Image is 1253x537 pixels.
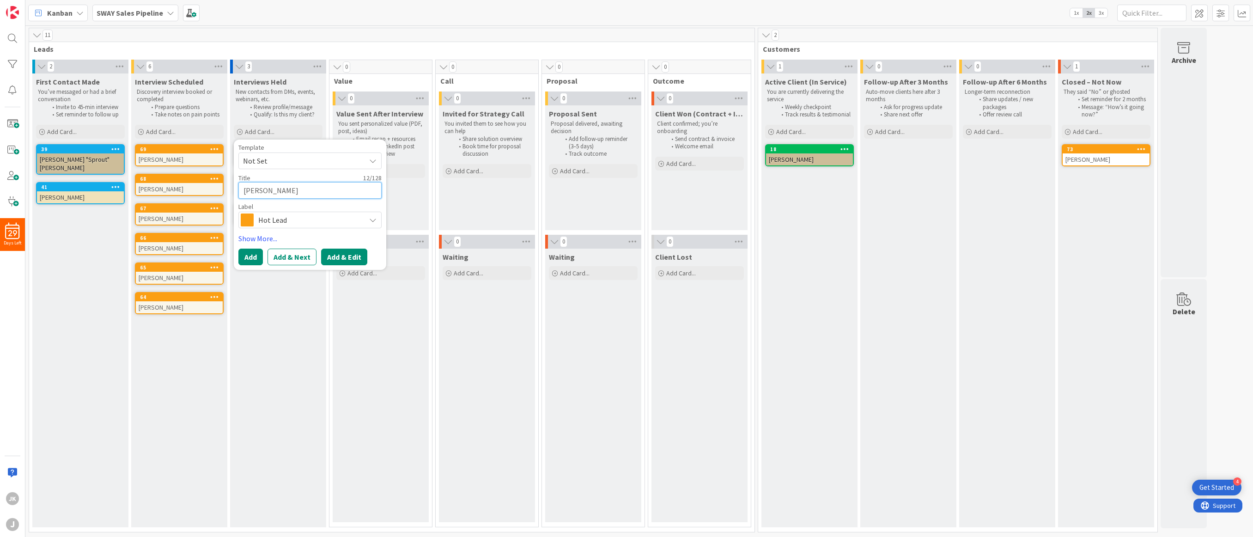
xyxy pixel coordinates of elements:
div: 68 [136,175,223,183]
b: SWAY Sales Pipeline [97,8,163,18]
p: Longer-term reconnection [965,88,1050,96]
li: Review profile/message [245,104,321,111]
a: Show More... [238,233,382,244]
div: 4 [1233,477,1241,486]
div: Get Started [1199,483,1234,492]
span: 1 [776,61,784,72]
div: 39 [37,145,124,153]
span: Add Card... [666,159,696,168]
span: Add Card... [1073,128,1102,136]
span: Not Set [243,155,359,167]
span: Active Client (In Service) [765,77,847,86]
span: 11 [43,30,53,41]
a: 67[PERSON_NAME] [135,203,224,226]
span: 29 [8,230,17,237]
span: Client Lost [655,252,692,262]
div: 41[PERSON_NAME] [37,183,124,203]
div: 65 [136,263,223,272]
textarea: [PERSON_NAME] [238,182,382,199]
span: Add Card... [454,269,483,277]
span: 0 [662,61,669,73]
button: Add & Next [268,249,316,265]
span: Interviews Held [234,77,286,86]
span: Template [238,144,264,151]
span: 2 [772,30,779,41]
div: 18 [770,146,853,153]
img: Visit kanbanzone.com [6,6,19,19]
span: 0 [555,61,563,73]
span: Add Card... [974,128,1004,136]
span: Call [440,76,527,85]
span: Value [334,76,420,85]
span: Add Card... [875,128,905,136]
div: 68[PERSON_NAME] [136,175,223,195]
div: [PERSON_NAME] [136,153,223,165]
li: Message: “How’s it going now?” [1073,104,1149,119]
input: Quick Filter... [1117,5,1186,21]
span: Follow-up After 3 Months [864,77,948,86]
div: 41 [37,183,124,191]
div: 65[PERSON_NAME] [136,263,223,284]
span: 0 [875,61,882,72]
div: Delete [1173,306,1195,317]
span: 0 [343,61,350,73]
div: [PERSON_NAME] [1063,153,1150,165]
span: Proposal [547,76,633,85]
div: 18[PERSON_NAME] [766,145,853,165]
span: Add Card... [47,128,77,136]
span: Waiting [549,252,575,262]
span: 0 [666,236,674,247]
div: Archive [1172,55,1196,66]
div: 64[PERSON_NAME] [136,293,223,313]
span: 3 [245,61,252,72]
div: [PERSON_NAME] [766,153,853,165]
span: Outcome [653,76,739,85]
p: Proposal delivered, awaiting decision [551,120,636,135]
li: Weekly checkpoint [776,104,852,111]
a: 73[PERSON_NAME] [1062,144,1150,166]
span: Add Card... [776,128,806,136]
li: Ask for progress update [875,104,951,111]
span: Support [19,1,42,12]
span: Client Won (Contract + Invoice) [655,109,744,118]
a: 39[PERSON_NAME] "Sprout" [PERSON_NAME] [36,144,125,175]
div: 66 [136,234,223,242]
li: Track results & testimonial [776,111,852,118]
div: [PERSON_NAME] [136,242,223,254]
div: JK [6,492,19,505]
span: Interview Scheduled [135,77,203,86]
span: Add Card... [666,269,696,277]
div: [PERSON_NAME] [136,301,223,313]
button: Add & Edit [321,249,367,265]
span: Closed – Not Now [1062,77,1121,86]
span: 0 [974,61,981,72]
p: Client confirmed; you’re onboarding [657,120,742,135]
span: 0 [454,236,461,247]
div: [PERSON_NAME] [136,183,223,195]
span: Customers [763,44,1146,54]
p: You invited them to see how you can help [444,120,529,135]
li: Share updates / new packages [974,96,1050,111]
li: Qualify: Is this my client? [245,111,321,118]
span: Value Sent After Interview [336,109,423,118]
div: 67 [136,204,223,213]
a: 68[PERSON_NAME] [135,174,224,196]
div: [PERSON_NAME] [136,272,223,284]
div: 64 [136,293,223,301]
a: 66[PERSON_NAME] [135,233,224,255]
div: [PERSON_NAME] "Sprout" [PERSON_NAME] [37,153,124,174]
span: Waiting [443,252,468,262]
li: Set reminder to follow up [47,111,123,118]
div: 67[PERSON_NAME] [136,204,223,225]
div: [PERSON_NAME] [37,191,124,203]
div: Open Get Started checklist, remaining modules: 4 [1192,480,1241,495]
span: Add Card... [560,269,590,277]
div: 69 [140,146,223,153]
span: Add Card... [560,167,590,175]
div: j [6,518,19,531]
div: 66 [140,235,223,241]
p: Discovery interview booked or completed [137,88,222,104]
div: 65 [140,264,223,271]
p: You’ve messaged or had a brief conversation [38,88,123,104]
div: 73 [1063,145,1150,153]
